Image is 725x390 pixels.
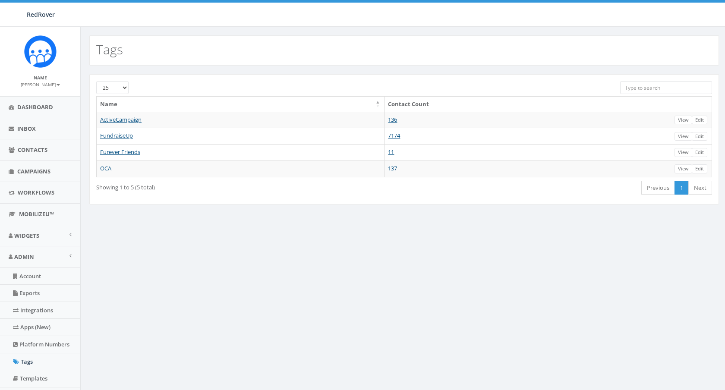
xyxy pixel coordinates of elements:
a: 7174 [388,132,400,139]
a: [PERSON_NAME] [21,80,60,88]
a: Furever Friends [100,148,140,156]
a: Next [688,181,712,195]
a: View [675,148,692,157]
a: Previous [641,181,675,195]
th: Name: activate to sort column descending [97,97,385,112]
span: Inbox [17,125,36,132]
span: Campaigns [17,167,50,175]
a: View [675,132,692,141]
a: FundraiseUp [100,132,133,139]
img: Rally_Corp_Icon.png [24,35,57,68]
span: RedRover [27,10,55,19]
span: Dashboard [17,103,53,111]
span: Workflows [18,189,54,196]
a: 11 [388,148,394,156]
a: 136 [388,116,397,123]
h2: Tags [96,42,123,57]
small: [PERSON_NAME] [21,82,60,88]
input: Type to search [620,81,712,94]
span: MobilizeU™ [19,210,54,218]
div: Showing 1 to 5 (5 total) [96,180,345,192]
span: Widgets [14,232,39,239]
small: Name [34,75,47,81]
span: Contacts [18,146,47,154]
th: Contact Count [385,97,670,112]
a: Edit [692,148,707,157]
a: View [675,116,692,125]
a: OCA [100,164,111,172]
span: Admin [14,253,34,261]
a: View [675,164,692,173]
a: Edit [692,116,707,125]
a: Edit [692,132,707,141]
a: 1 [675,181,689,195]
a: ActiveCampaign [100,116,142,123]
a: 137 [388,164,397,172]
a: Edit [692,164,707,173]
